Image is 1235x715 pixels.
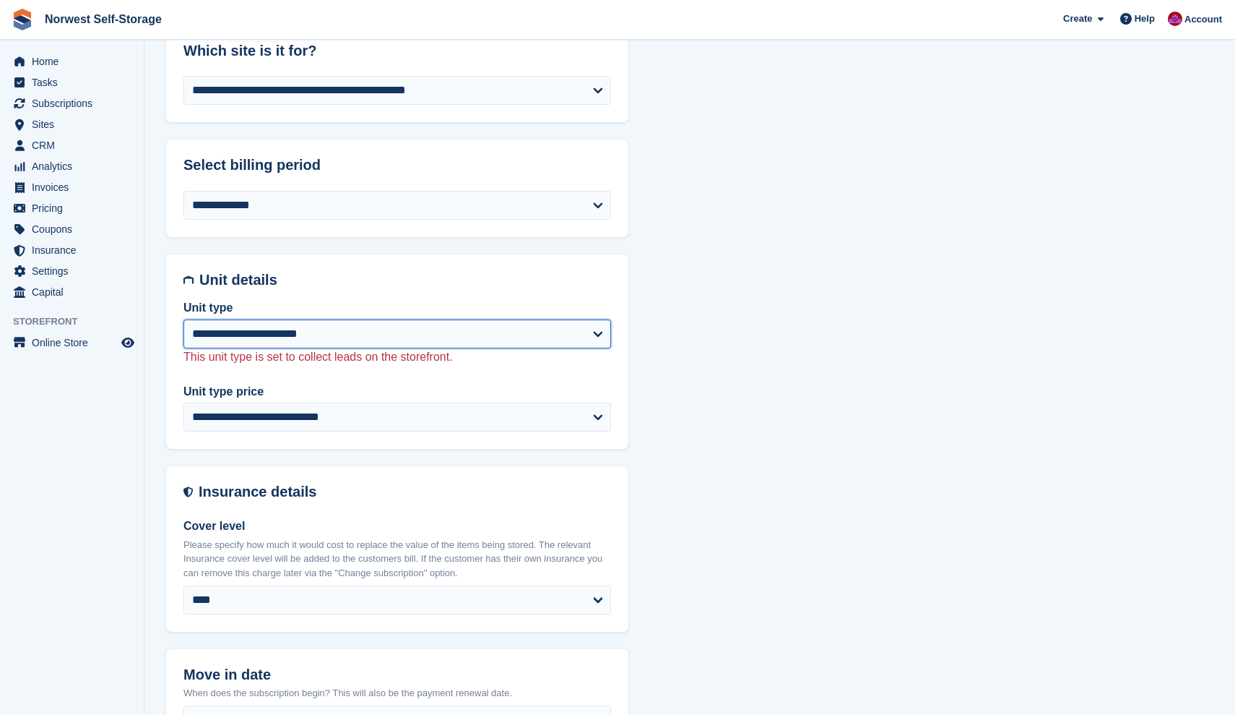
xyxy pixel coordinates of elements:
[183,299,611,317] label: Unit type
[7,261,136,281] a: menu
[183,518,611,535] label: Cover level
[183,667,611,683] h2: Move in date
[32,219,118,239] span: Coupons
[7,114,136,134] a: menu
[1135,12,1155,26] span: Help
[32,282,118,302] span: Capital
[183,484,193,500] img: insurance-details-icon-731ffda60807649b61249b889ba3c5e2b5c27d34e2e1fb37a309f0fde93ff34a.svg
[32,198,118,218] span: Pricing
[32,177,118,197] span: Invoices
[13,314,144,329] span: Storefront
[32,51,118,72] span: Home
[1184,12,1222,27] span: Account
[7,93,136,114] a: menu
[32,72,118,93] span: Tasks
[119,334,136,351] a: Preview store
[32,333,118,353] span: Online Store
[183,686,611,701] p: When does the subscription begin? This will also be the payment renewal date.
[7,72,136,93] a: menu
[183,157,611,174] h2: Select billing period
[7,156,136,176] a: menu
[32,240,118,260] span: Insurance
[39,7,168,31] a: Norwest Self-Storage
[183,43,611,59] h2: Which site is it for?
[7,240,136,260] a: menu
[32,93,118,114] span: Subscriptions
[7,177,136,197] a: menu
[183,538,611,581] p: Please specify how much it would cost to replace the value of the items being stored. The relevan...
[183,383,611,401] label: Unit type price
[32,135,118,155] span: CRM
[7,333,136,353] a: menu
[12,9,33,30] img: stora-icon-8386f47178a22dfd0bd8f6a31ec36ba5ce8667c1dd55bd0f319d3a0aa187defe.svg
[7,51,136,72] a: menu
[183,348,611,366] p: This unit type is set to collect leads on the storefront.
[199,484,611,500] h2: Insurance details
[7,135,136,155] a: menu
[183,272,194,288] img: unit-details-icon-595b0c5c156355b767ba7b61e002efae458ec76ed5ec05730b8e856ff9ea34a9.svg
[199,272,611,288] h2: Unit details
[32,156,118,176] span: Analytics
[7,282,136,302] a: menu
[7,219,136,239] a: menu
[1168,12,1182,26] img: Daniel Grensinger
[7,198,136,218] a: menu
[1063,12,1092,26] span: Create
[32,114,118,134] span: Sites
[32,261,118,281] span: Settings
